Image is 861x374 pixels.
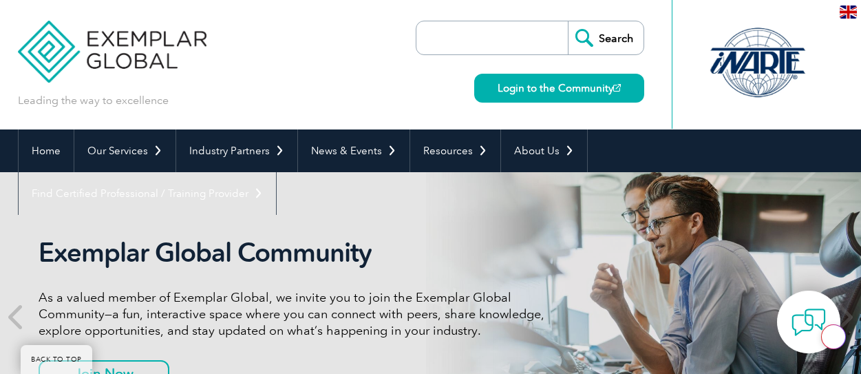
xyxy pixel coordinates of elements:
[410,129,500,172] a: Resources
[474,74,644,103] a: Login to the Community
[791,305,826,340] img: contact-chat.png
[840,6,857,19] img: en
[21,345,92,374] a: BACK TO TOP
[39,289,555,339] p: As a valued member of Exemplar Global, we invite you to join the Exemplar Global Community—a fun,...
[501,129,587,172] a: About Us
[298,129,410,172] a: News & Events
[613,84,621,92] img: open_square.png
[176,129,297,172] a: Industry Partners
[18,93,169,108] p: Leading the way to excellence
[19,129,74,172] a: Home
[19,172,276,215] a: Find Certified Professional / Training Provider
[74,129,176,172] a: Our Services
[568,21,644,54] input: Search
[39,237,555,269] h2: Exemplar Global Community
